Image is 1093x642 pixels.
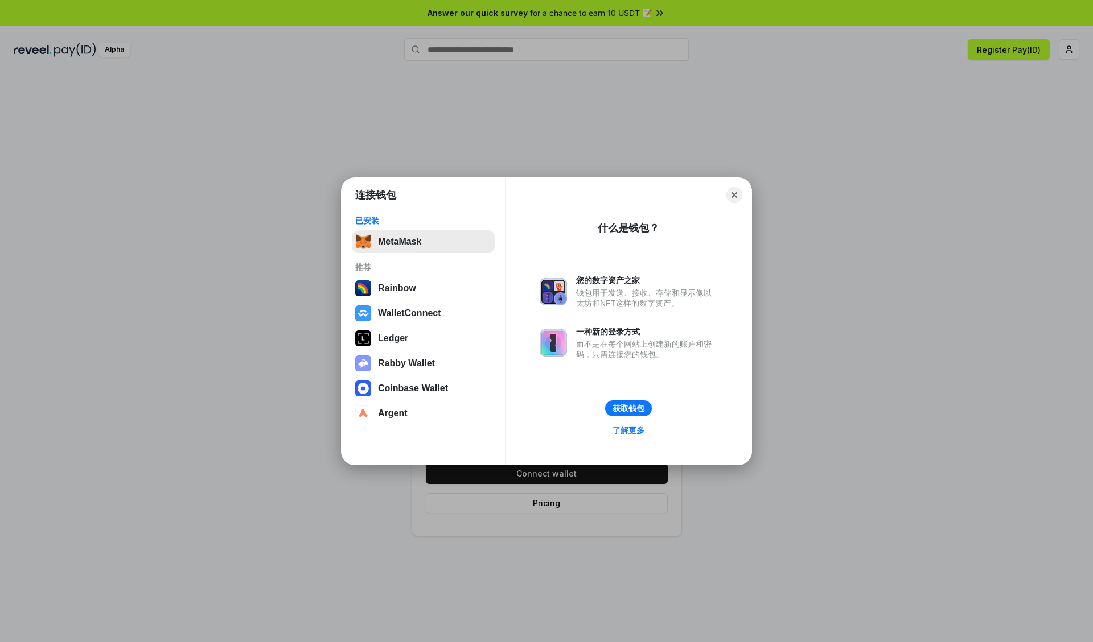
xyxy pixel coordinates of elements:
[726,187,742,203] button: Close
[352,327,495,350] button: Ledger
[355,216,491,226] div: 已安装
[355,380,371,396] img: svg+xml,%3Csvg%20width%3D%2228%22%20height%3D%2228%22%20viewBox%3D%220%200%2028%2028%22%20fill%3D...
[355,188,396,202] h1: 连接钱包
[355,262,491,272] div: 推荐
[598,221,659,235] div: 什么是钱包？
[378,333,408,343] div: Ledger
[355,405,371,421] img: svg+xml,%3Csvg%20width%3D%2228%22%20height%3D%2228%22%20viewBox%3D%220%200%2028%2028%22%20fill%3D...
[352,402,495,425] button: Argent
[355,305,371,321] img: svg+xml,%3Csvg%20width%3D%2228%22%20height%3D%2228%22%20viewBox%3D%220%200%2028%2028%22%20fill%3D...
[576,339,717,359] div: 而不是在每个网站上创建新的账户和密码，只需连接您的钱包。
[352,230,495,253] button: MetaMask
[355,355,371,371] img: svg+xml,%3Csvg%20xmlns%3D%22http%3A%2F%2Fwww.w3.org%2F2000%2Fsvg%22%20fill%3D%22none%22%20viewBox...
[355,280,371,296] img: svg+xml,%3Csvg%20width%3D%22120%22%20height%3D%22120%22%20viewBox%3D%220%200%20120%20120%22%20fil...
[576,288,717,308] div: 钱包用于发送、接收、存储和显示像以太坊和NFT这样的数字资产。
[352,377,495,400] button: Coinbase Wallet
[378,358,435,368] div: Rabby Wallet
[378,283,416,293] div: Rainbow
[378,383,448,394] div: Coinbase Wallet
[605,400,652,416] button: 获取钱包
[378,237,421,247] div: MetaMask
[613,425,644,436] div: 了解更多
[355,234,371,250] img: svg+xml,%3Csvg%20fill%3D%22none%22%20height%3D%2233%22%20viewBox%3D%220%200%2035%2033%22%20width%...
[352,277,495,300] button: Rainbow
[352,302,495,325] button: WalletConnect
[576,275,717,285] div: 您的数字资产之家
[378,308,441,318] div: WalletConnect
[378,408,408,419] div: Argent
[352,352,495,375] button: Rabby Wallet
[355,330,371,346] img: svg+xml,%3Csvg%20xmlns%3D%22http%3A%2F%2Fwww.w3.org%2F2000%2Fsvg%22%20width%3D%2228%22%20height%3...
[540,278,567,305] img: svg+xml,%3Csvg%20xmlns%3D%22http%3A%2F%2Fwww.w3.org%2F2000%2Fsvg%22%20fill%3D%22none%22%20viewBox...
[540,329,567,357] img: svg+xml,%3Csvg%20xmlns%3D%22http%3A%2F%2Fwww.w3.org%2F2000%2Fsvg%22%20fill%3D%22none%22%20viewBox...
[613,403,644,413] div: 获取钱包
[606,423,651,438] a: 了解更多
[576,326,717,337] div: 一种新的登录方式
